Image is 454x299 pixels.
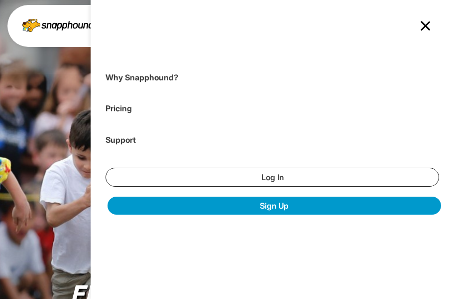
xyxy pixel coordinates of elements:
[106,103,132,113] a: Pricing
[22,15,94,32] img: Snapphound Logo
[106,72,178,82] a: Why Snapphound?
[108,197,441,215] a: Sign Up
[106,135,136,145] a: Support
[106,168,439,187] a: Log In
